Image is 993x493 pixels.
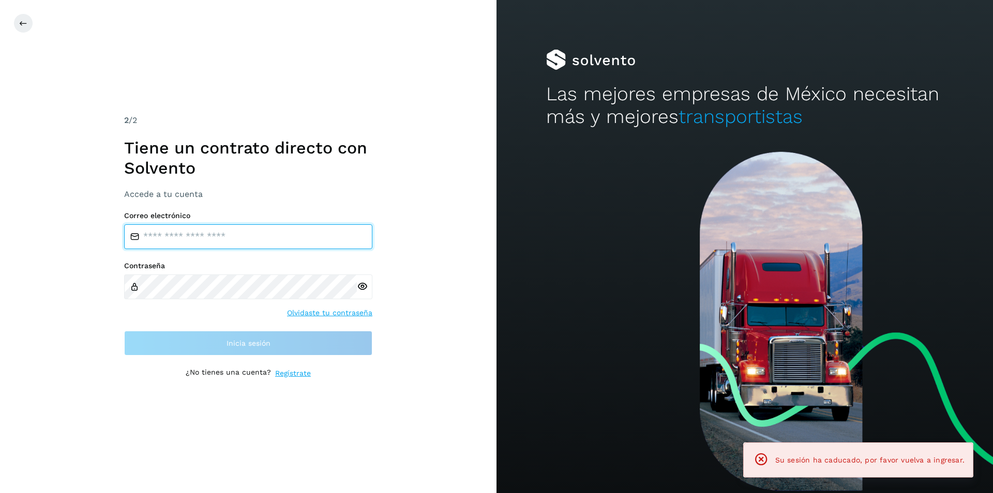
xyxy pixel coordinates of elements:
h1: Tiene un contrato directo con Solvento [124,138,372,178]
a: Regístrate [275,368,311,379]
label: Contraseña [124,261,372,270]
h3: Accede a tu cuenta [124,189,372,199]
p: ¿No tienes una cuenta? [186,368,271,379]
h2: Las mejores empresas de México necesitan más y mejores [546,83,943,129]
span: Inicia sesión [227,340,270,347]
div: /2 [124,114,372,127]
label: Correo electrónico [124,211,372,220]
span: 2 [124,115,129,125]
span: transportistas [679,105,803,128]
button: Inicia sesión [124,331,372,356]
a: Olvidaste tu contraseña [287,307,372,318]
span: Su sesión ha caducado, por favor vuelva a ingresar. [775,456,965,464]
